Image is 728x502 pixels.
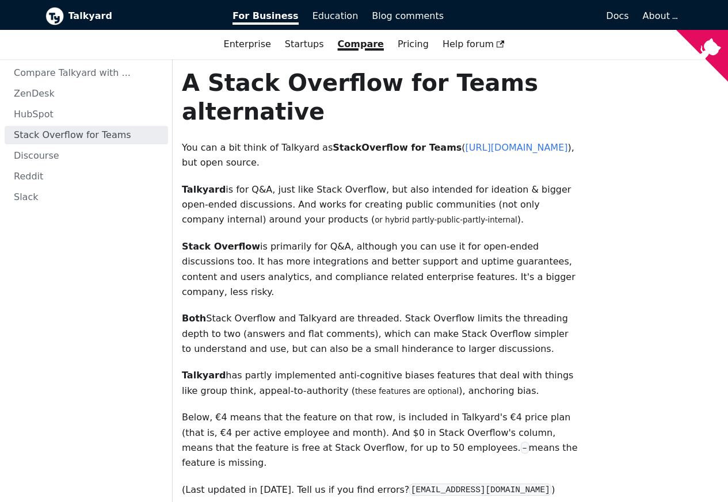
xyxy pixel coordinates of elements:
[182,410,580,471] p: Below, €4 means that the feature on that row, is included in Talkyard's €4 price plan (that is, €...
[182,241,260,252] strong: Stack Overflow
[5,147,168,165] a: Discourse
[182,68,580,126] h1: A Stack Overflow for Teams alternative
[45,7,217,25] a: Talkyard logoTalkyard
[355,387,459,396] small: these features are optional
[182,311,580,357] p: Stack Overflow and Talkyard are threaded. Stack Overflow limits the threading depth to two (answe...
[375,216,517,224] small: or hybrid partly-public-partly-internal
[409,484,551,496] code: [EMAIL_ADDRESS][DOMAIN_NAME]
[182,239,580,300] p: is primarily for Q&A, although you can use it for open-ended discussions too. It has more integra...
[521,442,529,454] code: –
[278,35,331,54] a: Startups
[451,6,636,26] a: Docs
[606,10,628,21] span: Docs
[391,35,436,54] a: Pricing
[306,6,365,26] a: Education
[5,105,168,124] a: HubSpot
[312,10,359,21] span: Education
[217,35,278,54] a: Enterprise
[333,142,462,153] strong: StackOverflow for Teams
[182,184,226,195] strong: Talkyard
[365,6,451,26] a: Blog comments
[182,482,580,497] p: (Last updated in [DATE]. Tell us if you find errors? )
[443,39,505,49] span: Help forum
[182,140,580,171] p: You can a bit think of Talkyard as ( ), but open source.
[5,167,168,186] a: Reddit
[5,85,168,103] a: ZenDesk
[45,7,64,25] img: Talkyard logo
[68,9,217,24] b: Talkyard
[182,370,226,381] strong: Talkyard
[182,182,580,228] p: is for Q&A, just like Stack Overflow, but also intended for ideation & bigger open-ended discussi...
[466,142,568,153] a: [URL][DOMAIN_NAME]
[643,10,676,21] a: About
[338,39,384,49] a: Compare
[226,6,306,26] a: For Business
[232,10,299,25] span: For Business
[182,313,206,324] strong: Both
[182,368,580,398] p: has partly implemented anti-cognitive biases features that deal with things like group think, app...
[5,126,168,144] a: Stack Overflow for Teams
[372,10,444,21] span: Blog comments
[5,188,168,206] a: Slack
[436,35,512,54] a: Help forum
[5,64,168,82] a: Compare Talkyard with ...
